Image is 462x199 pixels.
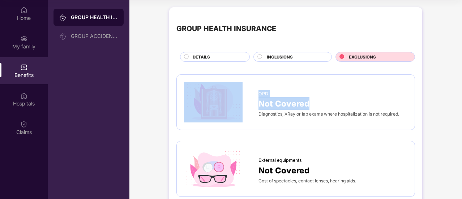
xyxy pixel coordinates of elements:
span: Diagnostics, XRay or lab exams where hospitalization is not required. [258,111,399,117]
img: svg+xml;base64,PHN2ZyBpZD0iSG9tZSIgeG1sbnM9Imh0dHA6Ly93d3cudzMub3JnLzIwMDAvc3ZnIiB3aWR0aD0iMjAiIG... [20,7,27,14]
span: Not Covered [258,164,309,177]
span: Cost of spectacles, contact lenses, hearing aids. [258,178,356,183]
img: svg+xml;base64,PHN2ZyB3aWR0aD0iMjAiIGhlaWdodD0iMjAiIHZpZXdCb3g9IjAgMCAyMCAyMCIgZmlsbD0ibm9uZSIgeG... [59,14,67,21]
span: DETAILS [193,54,210,60]
span: INCLUSIONS [267,54,293,60]
div: GROUP HEALTH INSURANCE [176,23,276,34]
img: svg+xml;base64,PHN2ZyBpZD0iSG9zcGl0YWxzIiB4bWxucz0iaHR0cDovL3d3dy53My5vcmcvMjAwMC9zdmciIHdpZHRoPS... [20,92,27,99]
div: GROUP HEALTH INSURANCE [71,14,118,21]
span: EXCLUSIONS [349,54,376,60]
img: svg+xml;base64,PHN2ZyBpZD0iQ2xhaW0iIHhtbG5zPSJodHRwOi8vd3d3LnczLm9yZy8yMDAwL3N2ZyIgd2lkdGg9IjIwIi... [20,121,27,128]
img: icon [184,148,243,189]
span: Not Covered [258,97,309,110]
span: External equipments [258,157,302,164]
span: OPD [258,90,268,98]
img: svg+xml;base64,PHN2ZyB3aWR0aD0iMjAiIGhlaWdodD0iMjAiIHZpZXdCb3g9IjAgMCAyMCAyMCIgZmlsbD0ibm9uZSIgeG... [20,35,27,42]
img: icon [184,82,243,123]
img: svg+xml;base64,PHN2ZyBpZD0iQmVuZWZpdHMiIHhtbG5zPSJodHRwOi8vd3d3LnczLm9yZy8yMDAwL3N2ZyIgd2lkdGg9Ij... [20,64,27,71]
div: GROUP ACCIDENTAL INSURANCE [71,33,118,39]
img: svg+xml;base64,PHN2ZyB3aWR0aD0iMjAiIGhlaWdodD0iMjAiIHZpZXdCb3g9IjAgMCAyMCAyMCIgZmlsbD0ibm9uZSIgeG... [59,33,67,40]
